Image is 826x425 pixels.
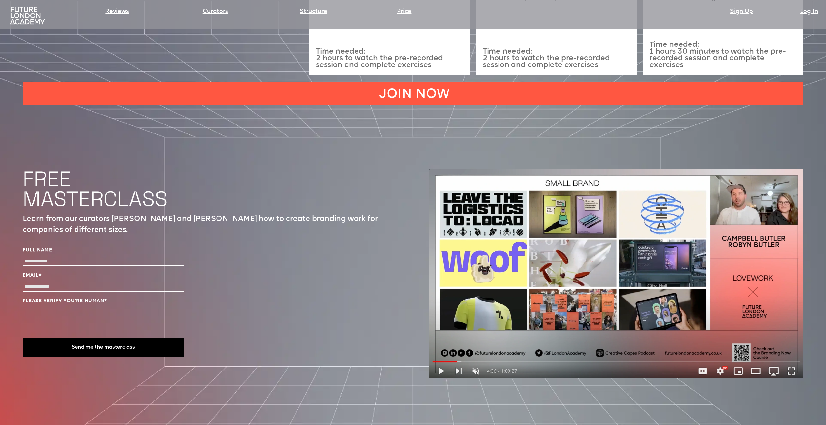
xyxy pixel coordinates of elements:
[23,308,121,333] iframe: reCAPTCHA
[23,298,184,304] label: Please verify you’re human
[397,7,411,16] a: Price
[483,48,630,69] p: Time needed: 2 hours to watch the pre-recorded session and complete exercises
[730,7,753,16] a: Sign Up
[23,214,397,236] p: Learn from our curators [PERSON_NAME] and [PERSON_NAME] how to create branding work for companies...
[800,7,818,16] a: Log In
[203,7,228,16] a: Curators
[23,247,184,253] label: Full Name
[105,7,129,16] a: Reviews
[650,42,797,69] p: Time needed: 1 hours 30 minutes to watch the pre-recorded session and complete exercises
[23,82,803,105] a: JOIN NOW
[23,338,184,357] button: Send me the masterclass
[316,48,463,69] p: Time needed: 2 hours to watch the pre-recorded session and complete exercises
[23,272,184,279] label: Email
[300,7,327,16] a: Structure
[23,169,168,209] h1: FREE MASTERCLASS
